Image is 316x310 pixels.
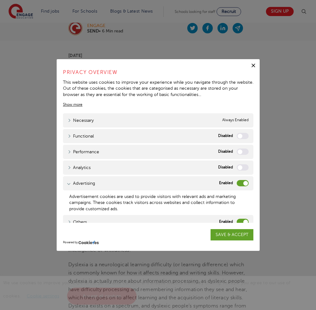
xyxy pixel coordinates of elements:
img: CookieYes Logo [78,240,99,245]
a: Others [68,219,87,225]
a: Functional [68,133,94,139]
h4: Privacy Overview [63,69,253,76]
div: Powered by [63,240,253,245]
a: Necessary [68,117,94,124]
a: SAVE & ACCEPT [211,229,253,240]
a: Analytics [68,164,91,171]
a: Advertising [68,180,95,187]
a: Show more [63,102,82,107]
span: Always Enabled [222,117,249,124]
div: This website uses cookies to improve your experience while you navigate through the website. Out ... [63,79,253,98]
span: We use cookies to improve your experience, personalise content, and analyse website traffic. By c... [3,280,291,298]
a: Performance [68,149,99,155]
a: Accept all cookies [67,288,137,305]
a: Cookie settings [27,294,59,298]
div: Advertisement cookies are used to provide visitors with relevant ads and marketing campaigns. The... [69,194,247,212]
